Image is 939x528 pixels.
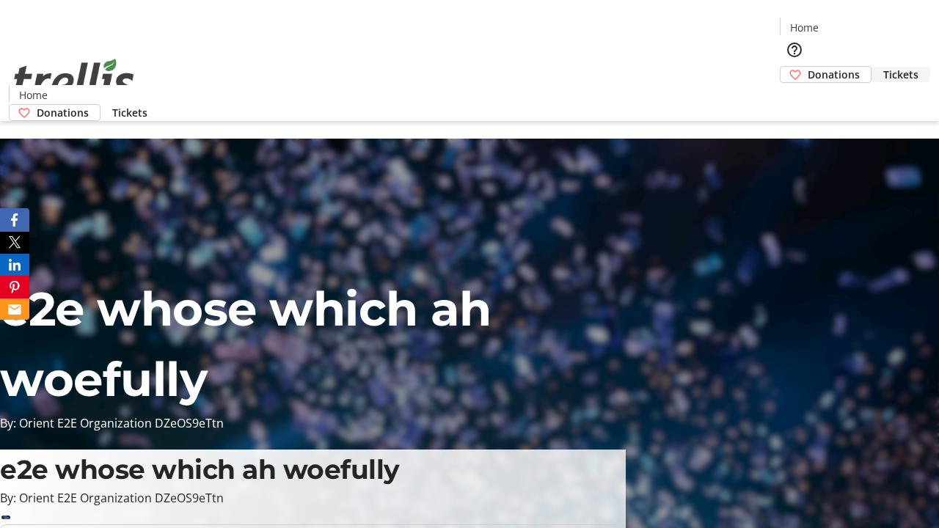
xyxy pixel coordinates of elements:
[780,35,809,65] button: Help
[780,83,809,112] button: Cart
[9,104,101,121] a: Donations
[101,105,159,120] a: Tickets
[883,67,918,82] span: Tickets
[808,67,860,82] span: Donations
[19,87,48,103] span: Home
[10,87,56,103] a: Home
[780,66,872,83] a: Donations
[872,67,930,82] a: Tickets
[790,20,819,35] span: Home
[37,105,89,120] span: Donations
[9,43,139,116] img: Orient E2E Organization DZeOS9eTtn's Logo
[781,20,827,35] a: Home
[112,105,147,120] span: Tickets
